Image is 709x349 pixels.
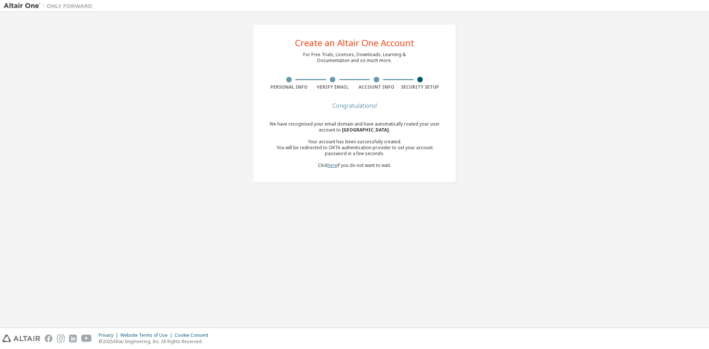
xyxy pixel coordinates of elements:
div: Personal Info [267,84,311,90]
img: Altair One [4,2,96,10]
span: [GEOGRAPHIC_DATA] . [342,127,390,133]
div: Account Info [354,84,398,90]
img: facebook.svg [45,335,52,342]
div: For Free Trials, Licenses, Downloads, Learning & Documentation and so much more. [303,52,406,64]
div: You will be redirected to OKTA authentication provider to set your account password in a few seco... [267,145,442,157]
div: Verify Email [311,84,355,90]
div: Security Setup [398,84,442,90]
img: altair_logo.svg [2,335,40,342]
div: Website Terms of Use [120,332,175,338]
div: We have recognised your email domain and have automatically routed your user account to Click if ... [267,121,442,168]
img: instagram.svg [57,335,65,342]
img: linkedin.svg [69,335,77,342]
div: Congratulations! [267,103,442,108]
div: Create an Altair One Account [295,38,414,47]
div: Cookie Consent [175,332,213,338]
div: Privacy [99,332,120,338]
div: Your account has been successfully created. [267,139,442,145]
p: © 2025 Altair Engineering, Inc. All Rights Reserved. [99,338,213,345]
img: youtube.svg [81,335,92,342]
a: here [328,162,337,168]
